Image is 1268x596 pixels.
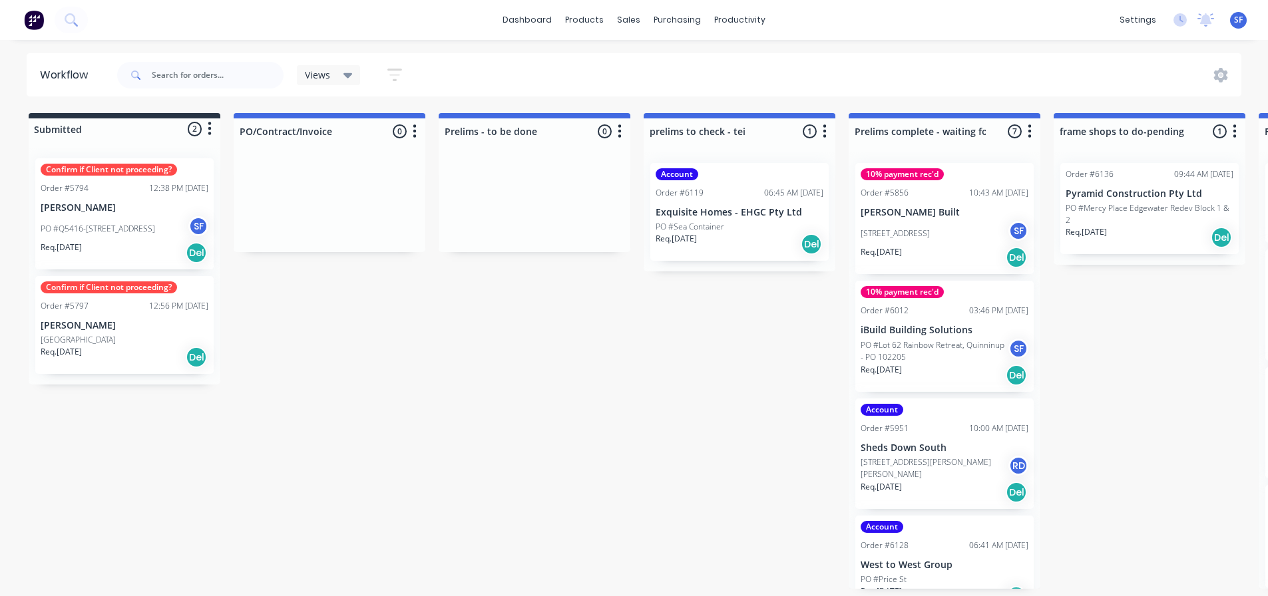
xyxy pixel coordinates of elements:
div: 10% payment rec'd [861,168,944,180]
div: Del [1211,227,1232,248]
input: Search for orders... [152,62,284,88]
div: Del [1006,482,1027,503]
div: 10% payment rec'dOrder #585610:43 AM [DATE][PERSON_NAME] Built[STREET_ADDRESS]SFReq.[DATE]Del [855,163,1034,274]
div: settings [1113,10,1163,30]
div: 10:43 AM [DATE] [969,187,1028,199]
div: 10% payment rec'dOrder #601203:46 PM [DATE]iBuild Building SolutionsPO #Lot 62 Rainbow Retreat, Q... [855,281,1034,392]
div: 03:46 PM [DATE] [969,305,1028,317]
span: Views [305,68,330,82]
div: purchasing [647,10,708,30]
p: PO #Sea Container [656,221,724,233]
div: 06:45 AM [DATE] [764,187,823,199]
p: Req. [DATE] [656,233,697,245]
p: PO #Q5416-[STREET_ADDRESS] [41,223,155,235]
div: Workflow [40,67,95,83]
div: Confirm if Client not proceeding? [41,281,177,293]
div: 10% payment rec'd [861,286,944,298]
p: PO #Lot 62 Rainbow Retreat, Quinninup - PO 102205 [861,339,1008,363]
div: Order #6136 [1066,168,1114,180]
div: Order #5856 [861,187,909,199]
div: Del [1006,365,1027,386]
div: products [558,10,610,30]
div: 12:56 PM [DATE] [149,300,208,312]
div: Order #5951 [861,422,909,434]
span: SF [1234,14,1243,26]
p: Req. [DATE] [861,364,902,376]
div: Confirm if Client not proceeding?Order #579712:56 PM [DATE][PERSON_NAME][GEOGRAPHIC_DATA]Req.[DAT... [35,276,214,374]
p: [PERSON_NAME] Built [861,207,1028,218]
div: AccountOrder #595110:00 AM [DATE]Sheds Down South[STREET_ADDRESS][PERSON_NAME][PERSON_NAME]RDReq.... [855,398,1034,510]
p: Req. [DATE] [41,346,82,358]
p: [STREET_ADDRESS][PERSON_NAME][PERSON_NAME] [861,456,1008,480]
div: SF [1008,221,1028,241]
div: sales [610,10,647,30]
p: Sheds Down South [861,442,1028,454]
p: West to West Group [861,559,1028,571]
p: PO #Price St [861,573,907,585]
p: Req. [DATE] [861,481,902,493]
p: Exquisite Homes - EHGC Pty Ltd [656,207,823,218]
p: [PERSON_NAME] [41,202,208,214]
p: Req. [DATE] [1066,226,1107,238]
div: Order #6119 [656,187,704,199]
div: SF [188,216,208,236]
div: Confirm if Client not proceeding?Order #579412:38 PM [DATE][PERSON_NAME]PO #Q5416-[STREET_ADDRESS... [35,158,214,269]
a: dashboard [496,10,558,30]
p: [GEOGRAPHIC_DATA] [41,334,116,346]
div: Account [861,521,903,533]
div: Del [186,242,207,263]
div: 06:41 AM [DATE] [969,539,1028,551]
div: Order #6012 [861,305,909,317]
div: Confirm if Client not proceeding? [41,164,177,176]
div: Order #5794 [41,182,89,194]
p: PO #Mercy Place Edgewater Redev Block 1 & 2 [1066,202,1233,226]
div: Order #613609:44 AM [DATE]Pyramid Construction Pty LtdPO #Mercy Place Edgewater Redev Block 1 & 2... [1060,163,1239,254]
div: Del [801,233,822,255]
div: Del [1006,247,1027,268]
div: Order #5797 [41,300,89,312]
p: Req. [DATE] [861,246,902,258]
div: RD [1008,456,1028,476]
div: Order #6128 [861,539,909,551]
div: 10:00 AM [DATE] [969,422,1028,434]
div: 09:44 AM [DATE] [1174,168,1233,180]
div: AccountOrder #611906:45 AM [DATE]Exquisite Homes - EHGC Pty LtdPO #Sea ContainerReq.[DATE]Del [650,163,829,261]
img: Factory [24,10,44,30]
div: SF [1008,339,1028,359]
div: 12:38 PM [DATE] [149,182,208,194]
p: [STREET_ADDRESS] [861,227,930,239]
div: Del [186,347,207,368]
p: [PERSON_NAME] [41,320,208,331]
div: Account [656,168,698,180]
div: productivity [708,10,772,30]
div: Account [861,404,903,416]
p: iBuild Building Solutions [861,325,1028,336]
p: Pyramid Construction Pty Ltd [1066,188,1233,200]
p: Req. [DATE] [41,241,82,253]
